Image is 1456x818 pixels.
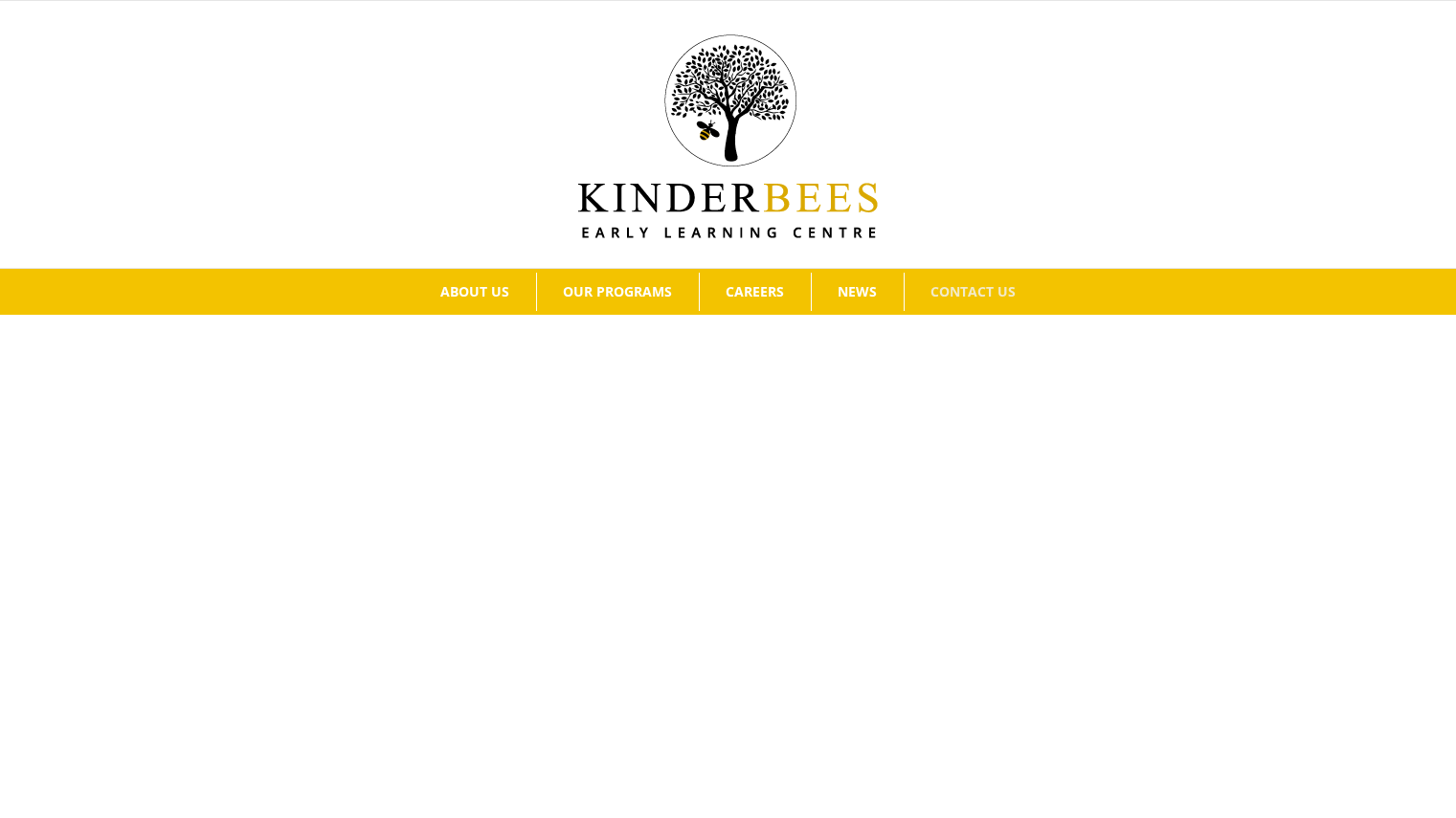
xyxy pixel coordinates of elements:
span: CONTACT US [930,285,1016,298]
a: CONTACT US [905,273,1042,311]
img: Kinder Bees Logo [578,34,878,238]
span: ABOUT US [440,285,509,298]
span: OUR PROGRAMS [563,285,672,298]
nav: Main Menu [29,269,1427,315]
span: NEWS [838,285,877,298]
a: ABOUT US [414,273,536,311]
span: CAREERS [726,285,784,298]
a: NEWS [812,273,904,311]
a: CAREERS [700,273,811,311]
a: OUR PROGRAMS [537,273,699,311]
